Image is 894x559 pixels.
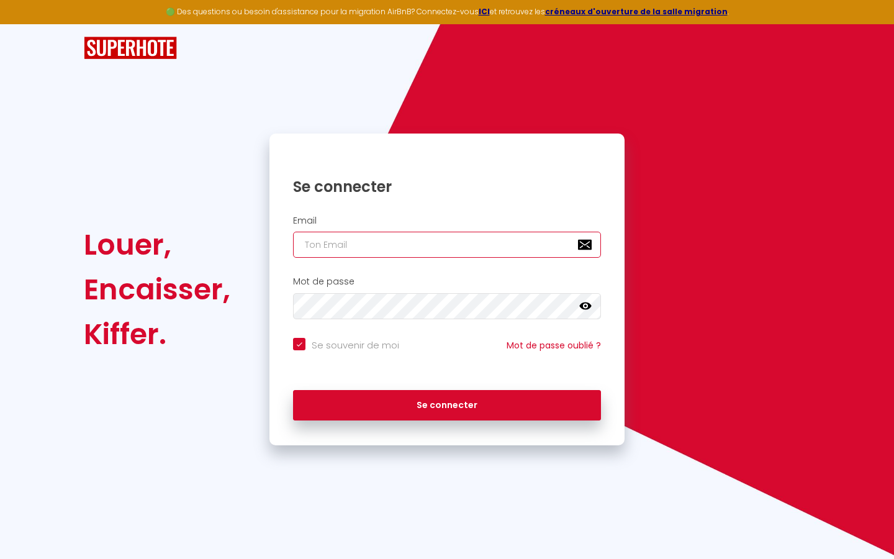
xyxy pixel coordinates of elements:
[545,6,728,17] a: créneaux d'ouverture de la salle migration
[84,222,230,267] div: Louer,
[84,37,177,60] img: SuperHote logo
[293,390,601,421] button: Se connecter
[479,6,490,17] a: ICI
[293,276,601,287] h2: Mot de passe
[84,267,230,312] div: Encaisser,
[507,339,601,352] a: Mot de passe oublié ?
[293,216,601,226] h2: Email
[293,177,601,196] h1: Se connecter
[84,312,230,357] div: Kiffer.
[293,232,601,258] input: Ton Email
[10,5,47,42] button: Ouvrir le widget de chat LiveChat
